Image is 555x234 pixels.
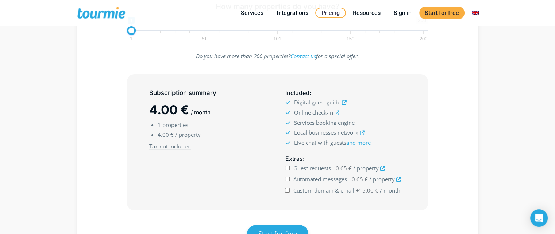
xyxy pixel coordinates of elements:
[356,187,378,194] span: +15.00 €
[530,209,548,227] div: Open Intercom Messenger
[380,187,400,194] span: / month
[149,88,270,98] h5: Subscription summary
[235,8,269,17] a: Services
[345,37,355,40] span: 150
[127,51,428,61] p: Do you have more than 200 properties? for a special offer.
[294,139,370,146] span: Live chat with guests
[162,121,188,128] span: properties
[191,109,211,116] span: / month
[175,131,201,138] span: / property
[285,154,405,163] h5: :
[149,102,189,117] span: 4.00 €
[158,131,174,138] span: 4.00 €
[294,99,340,106] span: Digital guest guide
[293,187,354,194] span: Custom domain & email
[315,8,346,18] a: Pricing
[369,175,395,183] span: / property
[129,37,134,40] span: 1
[353,164,379,172] span: / property
[158,121,161,128] span: 1
[272,37,282,40] span: 101
[332,164,352,172] span: +0.65 €
[285,155,302,162] span: Extras
[149,143,191,150] u: Tax not included
[348,175,368,183] span: +0.65 €
[294,129,358,136] span: Local businesses network
[294,109,333,116] span: Online check-in
[285,89,309,96] span: Included
[419,37,429,40] span: 200
[388,8,417,17] a: Sign in
[294,119,354,126] span: Services booking engine
[347,8,386,17] a: Resources
[293,164,331,172] span: Guest requests
[290,52,316,60] a: Contact us
[285,88,405,98] h5: :
[346,139,370,146] a: and more
[419,7,465,19] a: Start for free
[293,175,347,183] span: Automated messages
[201,37,208,40] span: 51
[271,8,314,17] a: Integrations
